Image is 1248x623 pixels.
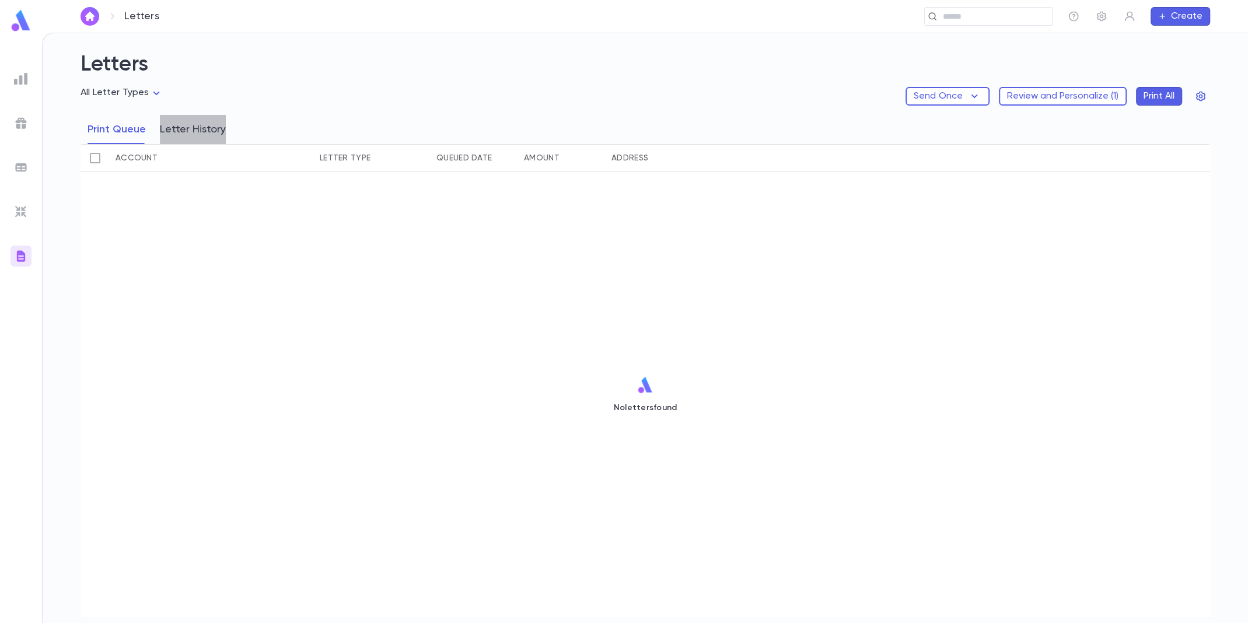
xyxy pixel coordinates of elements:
div: Amount [524,144,560,172]
img: letters_gradient.3eab1cb48f695cfc331407e3924562ea.svg [14,249,28,263]
img: logo [9,9,33,32]
div: Queued Date [436,144,492,172]
img: home_white.a664292cf8c1dea59945f0da9f25487c.svg [83,12,97,21]
button: Print All [1136,87,1182,106]
div: Letter Type [320,144,370,172]
p: No letters found [614,403,677,412]
span: All Letter Types [81,88,149,97]
img: batches_grey.339ca447c9d9533ef1741baa751efc33.svg [14,160,28,174]
p: Send Once [914,90,963,102]
h2: Letters [81,52,1210,87]
div: Amount [518,144,606,172]
div: Letter Type [314,144,431,172]
button: Send Once [906,87,990,106]
button: Print Queue [88,115,146,144]
div: Account [110,144,314,172]
button: Review and Personalize (1) [999,87,1127,106]
div: Address [606,144,810,172]
div: Queued Date [431,144,518,172]
div: Account [116,144,158,172]
img: reports_grey.c525e4749d1bce6a11f5fe2a8de1b229.svg [14,72,28,86]
img: logo [637,376,655,394]
button: Create [1151,7,1210,26]
img: imports_grey.530a8a0e642e233f2baf0ef88e8c9fcb.svg [14,205,28,219]
div: All Letter Types [81,84,163,102]
p: Letters [124,10,159,23]
div: Address [611,144,648,172]
button: Letter History [160,115,226,144]
img: campaigns_grey.99e729a5f7ee94e3726e6486bddda8f1.svg [14,116,28,130]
